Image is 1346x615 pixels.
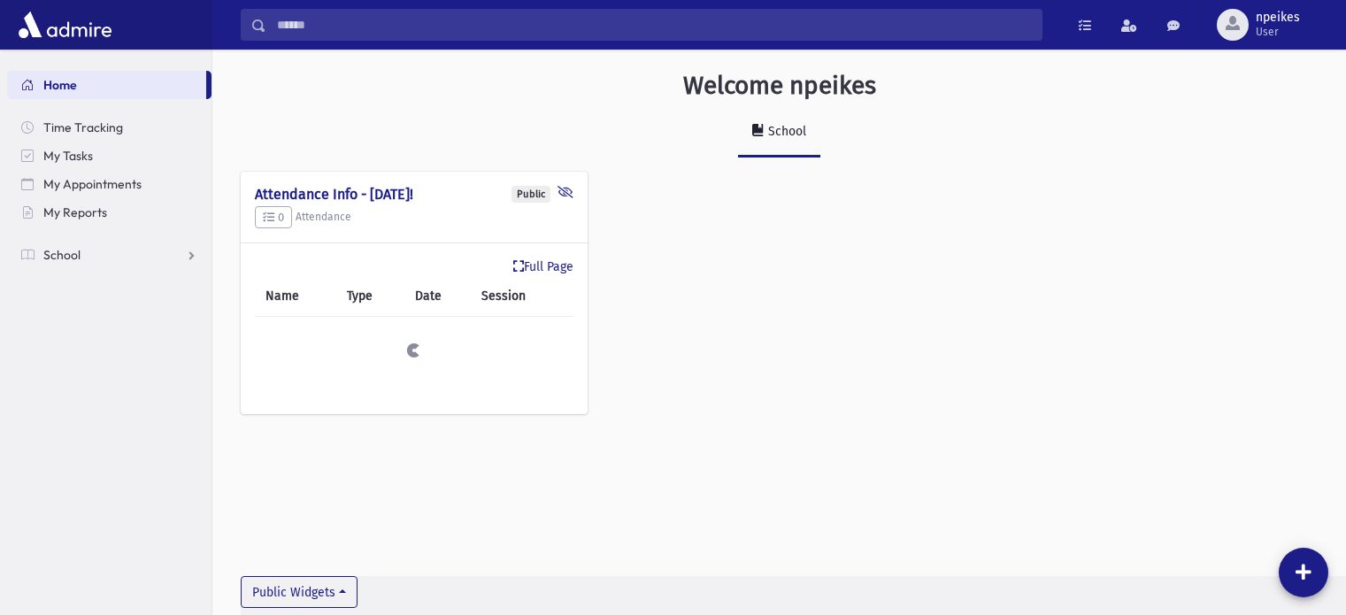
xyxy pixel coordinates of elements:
[1256,11,1300,25] span: npeikes
[513,258,573,276] a: Full Page
[7,198,212,227] a: My Reports
[336,276,404,317] th: Type
[738,108,820,158] a: School
[1256,25,1300,39] span: User
[43,77,77,93] span: Home
[404,276,472,317] th: Date
[43,119,123,135] span: Time Tracking
[255,206,292,229] button: 0
[765,124,806,139] div: School
[7,113,212,142] a: Time Tracking
[266,9,1042,41] input: Search
[511,186,550,203] div: Public
[43,148,93,164] span: My Tasks
[43,204,107,220] span: My Reports
[683,71,876,101] h3: Welcome npeikes
[7,241,212,269] a: School
[241,576,358,608] button: Public Widgets
[7,142,212,170] a: My Tasks
[7,71,206,99] a: Home
[255,186,573,203] h4: Attendance Info - [DATE]!
[471,276,573,317] th: Session
[7,170,212,198] a: My Appointments
[43,247,81,263] span: School
[43,176,142,192] span: My Appointments
[14,7,116,42] img: AdmirePro
[263,211,284,224] span: 0
[255,206,573,229] h5: Attendance
[255,276,336,317] th: Name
